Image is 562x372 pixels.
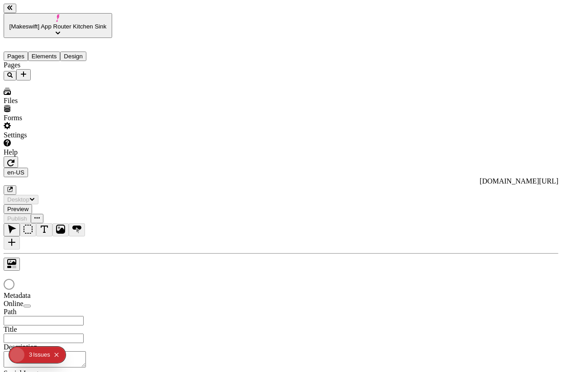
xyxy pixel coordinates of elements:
[4,195,38,204] button: Desktop
[4,13,112,38] button: [Makeswift] App Router Kitchen Sink
[60,52,86,61] button: Design
[4,97,112,105] div: Files
[4,214,31,223] button: Publish
[4,308,16,315] span: Path
[7,169,24,176] span: en-US
[4,204,32,214] button: Preview
[69,223,85,236] button: Button
[4,177,558,185] div: [URL][DOMAIN_NAME]
[52,223,69,236] button: Image
[36,223,52,236] button: Text
[4,168,28,177] button: Open locale picker
[7,196,29,203] span: Desktop
[4,325,17,333] span: Title
[7,215,27,222] span: Publish
[4,343,38,351] span: Description
[4,148,112,156] div: Help
[4,52,28,61] button: Pages
[28,52,61,61] button: Elements
[4,114,112,122] div: Forms
[4,131,112,139] div: Settings
[4,300,24,307] span: Online
[16,69,31,80] button: Add new
[9,23,107,30] span: [Makeswift] App Router Kitchen Sink
[4,61,112,69] div: Pages
[20,223,36,236] button: Box
[7,206,28,212] span: Preview
[4,292,112,300] div: Metadata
